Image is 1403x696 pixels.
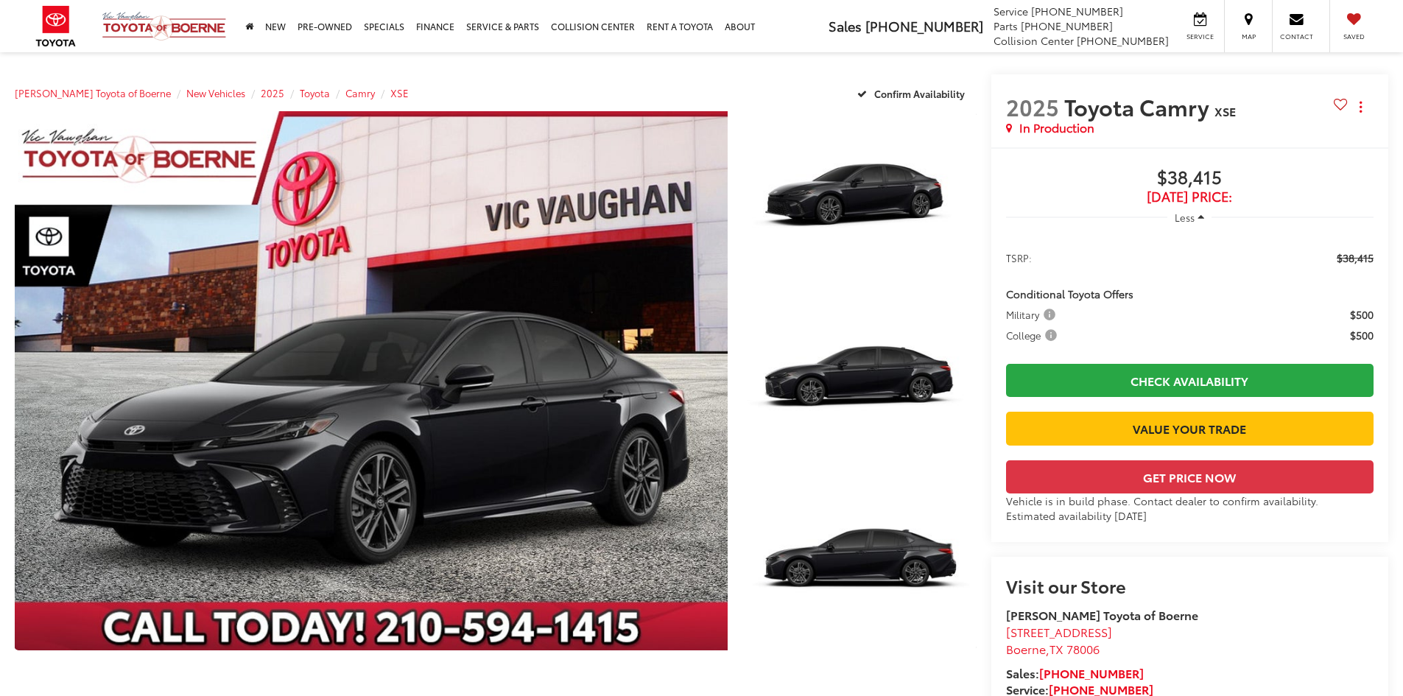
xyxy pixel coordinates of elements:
[1006,576,1374,595] h2: Visit our Store
[1006,623,1112,657] a: [STREET_ADDRESS] Boerne,TX 78006
[300,86,330,99] a: Toyota
[1006,640,1046,657] span: Boerne
[744,111,977,286] a: Expand Photo 1
[1006,167,1374,189] span: $38,415
[741,109,978,287] img: 2025 Toyota Camry XSE
[1066,640,1100,657] span: 78006
[741,292,978,470] img: 2025 Toyota Camry XSE
[15,86,171,99] a: [PERSON_NAME] Toyota of Boerne
[1360,101,1362,113] span: dropdown dots
[102,11,227,41] img: Vic Vaughan Toyota of Boerne
[1214,102,1236,119] span: XSE
[1337,32,1370,41] span: Saved
[1006,307,1061,322] button: Military
[186,86,245,99] a: New Vehicles
[744,477,977,651] a: Expand Photo 3
[874,87,965,100] span: Confirm Availability
[1184,32,1217,41] span: Service
[1350,328,1374,342] span: $500
[1006,287,1133,301] span: Conditional Toyota Offers
[994,4,1028,18] span: Service
[1006,307,1058,322] span: Military
[1006,606,1198,623] strong: [PERSON_NAME] Toyota of Boerne
[1348,94,1374,119] button: Actions
[744,294,977,468] a: Expand Photo 2
[7,108,734,653] img: 2025 Toyota Camry XSE
[1049,640,1063,657] span: TX
[829,16,862,35] span: Sales
[1006,493,1374,523] div: Vehicle is in build phase. Contact dealer to confirm availability. Estimated availability [DATE]
[1006,250,1032,265] span: TSRP:
[849,80,977,106] button: Confirm Availability
[1006,412,1374,445] a: Value Your Trade
[1006,623,1112,640] span: [STREET_ADDRESS]
[1006,328,1062,342] button: College
[1167,204,1212,231] button: Less
[1337,250,1374,265] span: $38,415
[1006,189,1374,204] span: [DATE] Price:
[1019,119,1094,136] span: In Production
[994,33,1074,48] span: Collision Center
[1021,18,1113,33] span: [PHONE_NUMBER]
[261,86,284,99] a: 2025
[1006,364,1374,397] a: Check Availability
[865,16,983,35] span: [PHONE_NUMBER]
[390,86,409,99] a: XSE
[1031,4,1123,18] span: [PHONE_NUMBER]
[1006,460,1374,493] button: Get Price Now
[345,86,375,99] a: Camry
[741,474,978,653] img: 2025 Toyota Camry XSE
[15,111,728,650] a: Expand Photo 0
[1064,91,1214,122] span: Toyota Camry
[1232,32,1265,41] span: Map
[1006,640,1100,657] span: ,
[1350,307,1374,322] span: $500
[1006,328,1060,342] span: College
[1077,33,1169,48] span: [PHONE_NUMBER]
[994,18,1018,33] span: Parts
[1175,211,1195,224] span: Less
[1006,91,1059,122] span: 2025
[1280,32,1313,41] span: Contact
[1006,664,1144,681] strong: Sales:
[1039,664,1144,681] a: [PHONE_NUMBER]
